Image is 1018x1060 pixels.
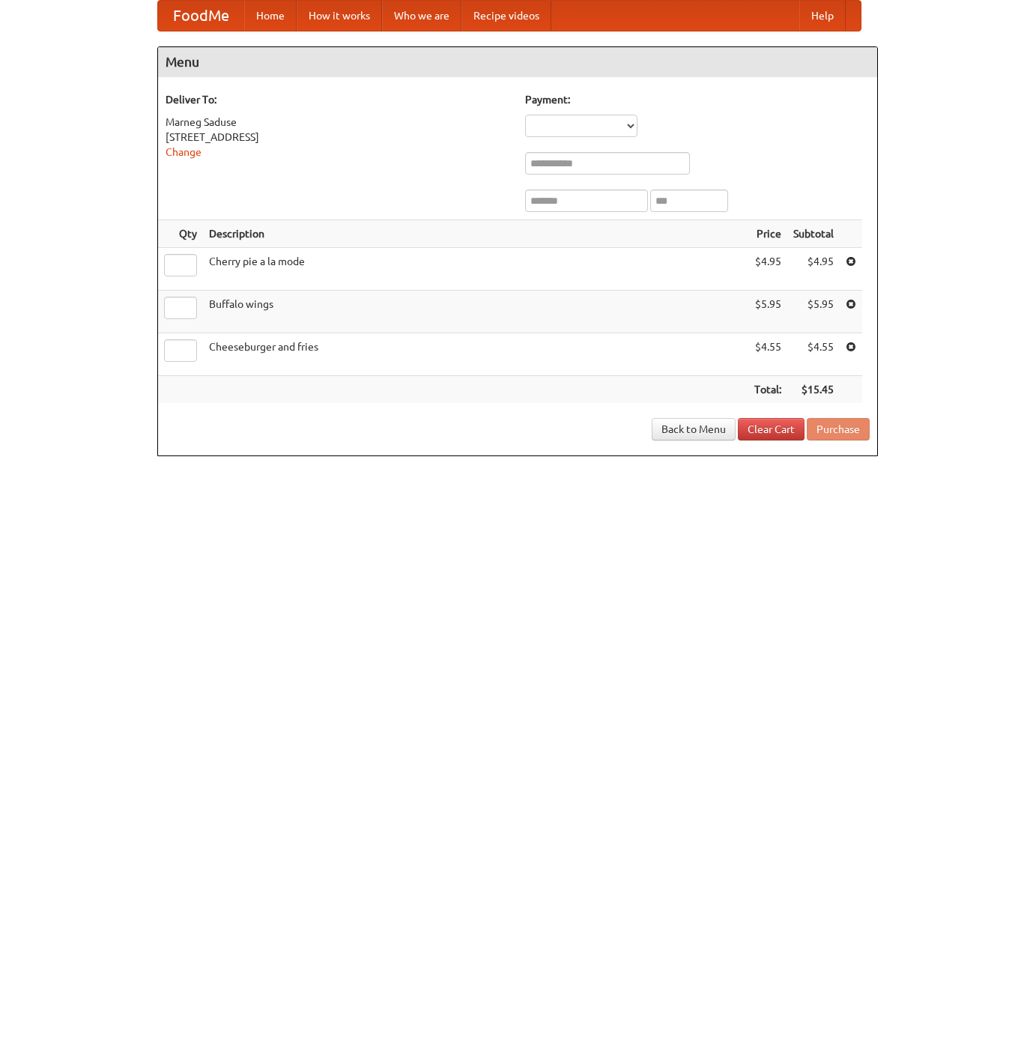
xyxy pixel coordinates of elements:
[203,248,748,291] td: Cherry pie a la mode
[748,220,787,248] th: Price
[787,376,840,404] th: $15.45
[166,146,202,158] a: Change
[158,1,244,31] a: FoodMe
[158,220,203,248] th: Qty
[652,418,736,440] a: Back to Menu
[244,1,297,31] a: Home
[166,115,510,130] div: Marneg Saduse
[787,220,840,248] th: Subtotal
[203,220,748,248] th: Description
[297,1,382,31] a: How it works
[525,92,870,107] h5: Payment:
[203,333,748,376] td: Cheeseburger and fries
[461,1,551,31] a: Recipe videos
[799,1,846,31] a: Help
[787,291,840,333] td: $5.95
[158,47,877,77] h4: Menu
[787,248,840,291] td: $4.95
[748,248,787,291] td: $4.95
[748,333,787,376] td: $4.55
[166,130,510,145] div: [STREET_ADDRESS]
[166,92,510,107] h5: Deliver To:
[787,333,840,376] td: $4.55
[807,418,870,440] button: Purchase
[748,291,787,333] td: $5.95
[748,376,787,404] th: Total:
[203,291,748,333] td: Buffalo wings
[738,418,805,440] a: Clear Cart
[382,1,461,31] a: Who we are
